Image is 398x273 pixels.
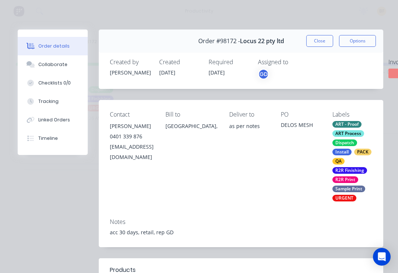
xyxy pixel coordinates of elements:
[209,59,249,66] div: Required
[281,121,321,131] div: DELOS MESH
[165,121,217,131] div: [GEOGRAPHIC_DATA],
[38,61,67,68] div: Collaborate
[159,59,200,66] div: Created
[229,111,269,118] div: Deliver to
[332,195,356,201] div: URGENT
[281,111,321,118] div: PO
[18,129,88,148] button: Timeline
[332,121,362,128] div: ART - Proof
[18,37,88,55] button: Order details
[229,121,269,131] div: as per notes
[38,117,70,123] div: Linked Orders
[332,158,345,165] div: QA
[110,121,154,131] div: [PERSON_NAME]
[110,228,372,236] div: acc 30 days, retail, rep GD
[240,38,284,45] span: Locus 22 pty ltd
[339,35,376,47] button: Options
[110,131,154,142] div: 0401 339 876
[110,111,154,118] div: Contact
[354,149,371,155] div: PACK
[159,69,175,76] span: [DATE]
[38,80,71,86] div: Checklists 0/0
[332,149,352,155] div: Install
[38,135,58,142] div: Timeline
[110,59,150,66] div: Created by
[332,176,358,183] div: R2R Print
[258,69,269,80] button: GD
[110,142,154,162] div: [EMAIL_ADDRESS][DOMAIN_NAME]
[373,248,391,266] div: Open Intercom Messenger
[18,92,88,111] button: Tracking
[332,111,372,118] div: Labels
[332,167,367,174] div: R2R Finishing
[165,121,217,145] div: [GEOGRAPHIC_DATA],
[18,74,88,92] button: Checklists 0/0
[110,218,372,225] div: Notes
[110,121,154,162] div: [PERSON_NAME]0401 339 876[EMAIL_ADDRESS][DOMAIN_NAME]
[110,69,150,76] div: [PERSON_NAME]
[332,130,364,137] div: ART Process
[165,111,217,118] div: Bill to
[38,98,59,105] div: Tracking
[38,43,70,49] div: Order details
[306,35,333,47] button: Close
[18,55,88,74] button: Collaborate
[258,59,332,66] div: Assigned to
[332,139,357,146] div: Dispatch
[209,69,225,76] span: [DATE]
[198,38,240,45] span: Order #98172 -
[18,111,88,129] button: Linked Orders
[229,121,269,145] div: as per notes
[332,186,365,192] div: Sample Print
